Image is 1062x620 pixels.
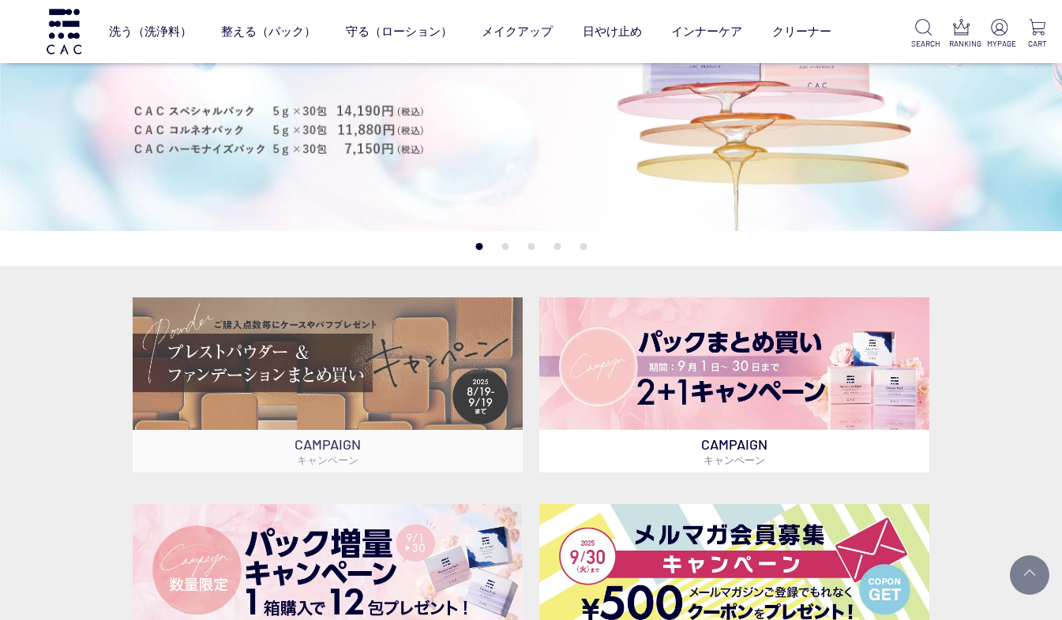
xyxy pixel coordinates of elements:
[133,297,523,430] img: ベースメイクキャンペーン
[346,10,452,52] a: 守る（ローション）
[911,38,936,50] p: SEARCH
[539,430,929,472] p: CAMPAIGN
[704,454,765,466] span: キャンペーン
[949,38,974,50] p: RANKING
[539,297,929,430] img: パックキャンペーン2+1
[221,10,316,52] a: 整える（パック）
[671,10,742,52] a: インナーケア
[1025,38,1049,50] p: CART
[482,10,553,52] a: メイクアップ
[554,243,561,250] button: 4 of 5
[772,10,831,52] a: クリーナー
[949,19,974,50] a: RANKING
[475,243,482,250] button: 1 of 5
[539,297,929,472] a: パックキャンペーン2+1 パックキャンペーン2+1 CAMPAIGNキャンペーン
[133,430,523,472] p: CAMPAIGN
[583,10,642,52] a: 日やけ止め
[580,243,587,250] button: 5 of 5
[297,454,358,466] span: キャンペーン
[501,243,508,250] button: 2 of 5
[911,19,936,50] a: SEARCH
[133,297,523,472] a: ベースメイクキャンペーン ベースメイクキャンペーン CAMPAIGNキャンペーン
[987,38,1011,50] p: MYPAGE
[987,19,1011,50] a: MYPAGE
[1025,19,1049,50] a: CART
[109,10,192,52] a: 洗う（洗浄料）
[527,243,535,250] button: 3 of 5
[44,9,84,54] img: logo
